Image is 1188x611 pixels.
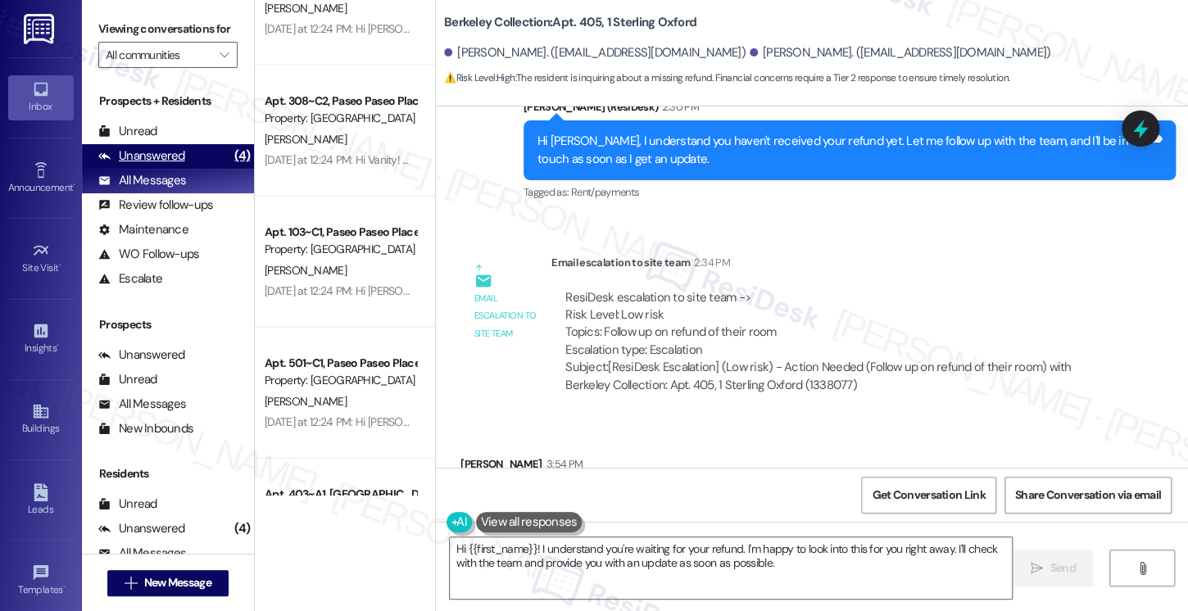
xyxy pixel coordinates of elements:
[750,44,1051,61] div: [PERSON_NAME]. ([EMAIL_ADDRESS][DOMAIN_NAME])
[444,71,515,84] strong: ⚠️ Risk Level: High
[444,70,1009,87] span: : The resident is inquiring about a missing refund. Financial concerns require a Tier 2 response ...
[1050,559,1075,577] span: Send
[98,147,185,165] div: Unanswered
[8,478,74,523] a: Leads
[8,397,74,441] a: Buildings
[265,241,416,258] div: Property: [GEOGRAPHIC_DATA]
[1136,562,1149,575] i: 
[98,172,186,189] div: All Messages
[230,143,254,169] div: (4)
[537,133,1149,168] div: Hi [PERSON_NAME], I understand you haven't received your refund yet. Let me follow up with the te...
[265,372,416,389] div: Property: [GEOGRAPHIC_DATA]
[474,290,538,342] div: Email escalation to site team
[24,14,57,44] img: ResiDesk Logo
[73,179,75,191] span: •
[460,455,587,478] div: [PERSON_NAME]
[8,317,74,361] a: Insights •
[230,516,254,541] div: (4)
[59,260,61,271] span: •
[524,98,1176,121] div: [PERSON_NAME] (ResiDesk)
[82,93,254,110] div: Prospects + Residents
[98,545,186,562] div: All Messages
[98,16,238,42] label: Viewing conversations for
[98,221,188,238] div: Maintenance
[98,396,186,413] div: All Messages
[265,132,347,147] span: [PERSON_NAME]
[125,577,137,590] i: 
[98,346,185,364] div: Unanswered
[8,237,74,281] a: Site Visit •
[265,355,416,372] div: Apt. 501~C1, Paseo Paseo Place
[571,185,640,199] span: Rent/payments
[265,486,416,503] div: Apt. 403~A1, [GEOGRAPHIC_DATA]
[1004,477,1172,514] button: Share Conversation via email
[98,246,199,263] div: WO Follow-ups
[265,1,347,16] span: [PERSON_NAME]
[82,465,254,482] div: Residents
[98,270,162,287] div: Escalate
[542,455,583,473] div: 3:54 PM
[98,197,213,214] div: Review follow-ups
[98,123,157,140] div: Unread
[1015,487,1161,504] span: Share Conversation via email
[107,570,229,596] button: New Message
[524,180,1176,204] div: Tagged as:
[98,496,157,513] div: Unread
[658,98,698,115] div: 2:30 PM
[1013,550,1093,586] button: Send
[98,420,193,437] div: New Inbounds
[1031,562,1043,575] i: 
[8,75,74,120] a: Inbox
[57,340,59,351] span: •
[861,477,995,514] button: Get Conversation Link
[144,574,211,591] span: New Message
[220,48,229,61] i: 
[565,359,1099,394] div: Subject: [ResiDesk Escalation] (Low risk) - Action Needed (Follow up on refund of their room) wit...
[265,93,416,110] div: Apt. 308~C2, Paseo Paseo Place
[444,14,696,31] b: Berkeley Collection: Apt. 405, 1 Sterling Oxford
[265,394,347,409] span: [PERSON_NAME]
[106,42,211,68] input: All communities
[450,537,1012,599] textarea: Hi {{first_name}}! I understand you're waiting for your refund. I'm happy to look into this for y...
[82,316,254,333] div: Prospects
[565,289,1099,360] div: ResiDesk escalation to site team -> Risk Level: Low risk Topics: Follow up on refund of their roo...
[872,487,985,504] span: Get Conversation Link
[98,371,157,388] div: Unread
[444,44,746,61] div: [PERSON_NAME]. ([EMAIL_ADDRESS][DOMAIN_NAME])
[690,254,729,271] div: 2:34 PM
[8,559,74,603] a: Templates •
[551,254,1113,277] div: Email escalation to site team
[265,224,416,241] div: Apt. 103~C1, Paseo Paseo Place
[265,110,416,127] div: Property: [GEOGRAPHIC_DATA]
[98,520,185,537] div: Unanswered
[265,263,347,278] span: [PERSON_NAME]
[63,582,66,593] span: •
